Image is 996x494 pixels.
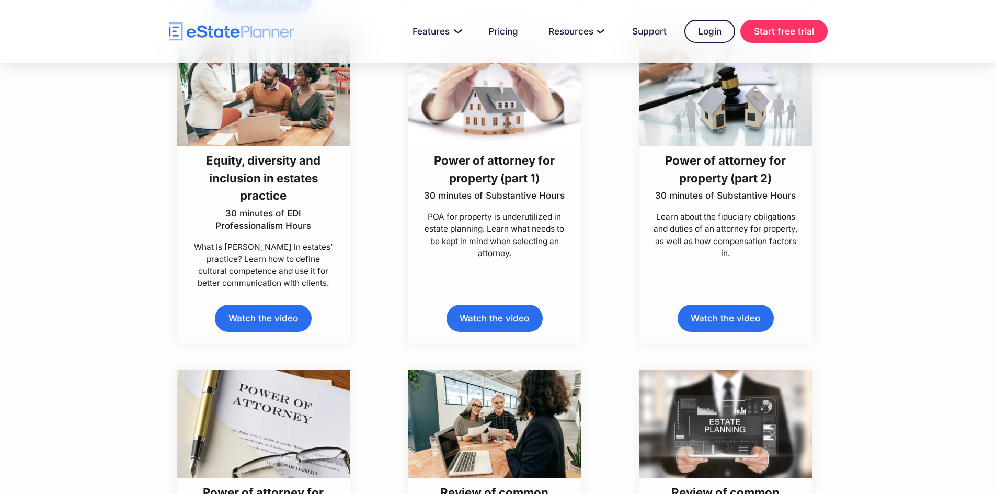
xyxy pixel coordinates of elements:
p: 30 minutes of EDI Professionalism Hours [191,207,336,232]
h3: Power of attorney for property (part 2) [654,152,798,187]
a: Power of attorney for property (part 1)30 minutes of Substantive HoursPOA for property is underut... [408,38,581,259]
p: What is [PERSON_NAME] in estates’ practice? Learn how to define cultural competence and use it fo... [191,241,336,290]
a: Watch the video [678,305,774,331]
a: Resources [536,21,614,42]
a: Start free trial [740,20,828,43]
p: 30 minutes of Substantive Hours [422,189,567,202]
a: Features [400,21,471,42]
a: Power of attorney for property (part 2)30 minutes of Substantive HoursLearn about the fiduciary o... [639,38,812,259]
h3: Equity, diversity and inclusion in estates practice [191,152,336,204]
p: POA for property is underutilized in estate planning. Learn what needs to be kept in mind when se... [422,211,567,259]
a: Watch the video [447,305,543,331]
a: Support [620,21,679,42]
a: Equity, diversity and inclusion in estates practice30 minutes of EDI Professionalism HoursWhat is... [177,38,350,289]
h3: Power of attorney for property (part 1) [422,152,567,187]
a: Pricing [476,21,531,42]
a: Watch the video [215,305,311,331]
a: home [169,22,294,41]
a: Login [684,20,735,43]
p: 30 minutes of Substantive Hours [654,189,798,202]
p: Learn about the fiduciary obligations and duties of an attorney for property, as well as how comp... [654,211,798,259]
